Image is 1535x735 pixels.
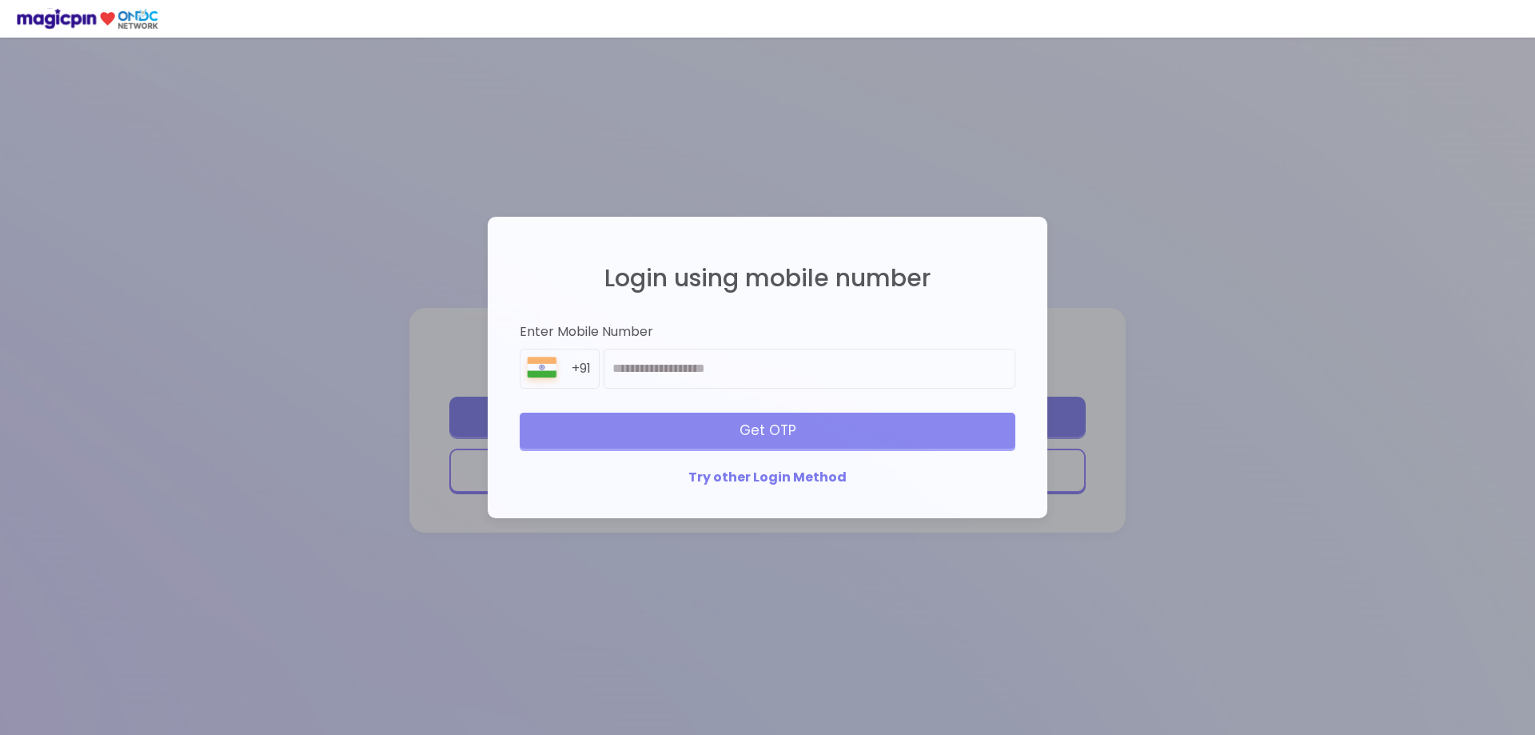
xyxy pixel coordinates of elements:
div: Enter Mobile Number [520,323,1015,342]
img: 8BGLRPwvQ+9ZgAAAAASUVORK5CYII= [520,354,564,388]
div: +91 [572,360,599,378]
img: ondc-logo-new-small.8a59708e.svg [16,8,158,30]
div: Try other Login Method [520,469,1015,487]
h2: Login using mobile number [520,265,1015,291]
